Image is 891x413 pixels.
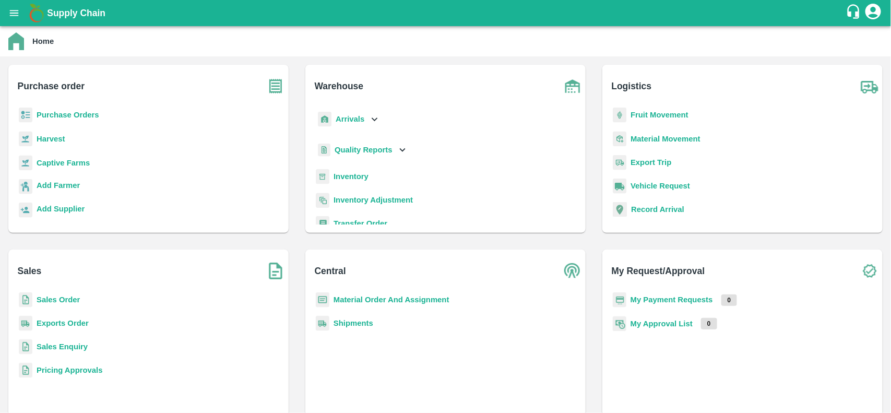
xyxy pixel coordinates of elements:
img: delivery [613,155,626,170]
a: My Approval List [631,320,693,328]
a: Fruit Movement [631,111,688,119]
img: shipments [316,316,329,331]
p: 0 [701,318,717,329]
img: soSales [263,258,289,284]
img: sales [19,292,32,308]
b: Central [315,264,346,278]
img: harvest [19,155,32,171]
img: shipments [19,316,32,331]
img: whArrival [318,112,331,127]
img: home [8,32,24,50]
img: qualityReport [318,144,330,157]
img: harvest [19,131,32,147]
div: account of current user [864,2,883,24]
img: whTransfer [316,216,329,231]
img: reciept [19,108,32,123]
a: Sales Order [37,296,80,304]
a: Sales Enquiry [37,343,88,351]
div: Quality Reports [316,139,408,161]
a: Export Trip [631,158,671,167]
b: Arrivals [336,115,364,123]
img: payment [613,292,626,308]
a: Shipments [334,319,373,327]
a: Captive Farms [37,159,90,167]
b: Warehouse [315,79,364,93]
div: Arrivals [316,108,381,131]
img: vehicle [613,179,626,194]
a: My Payment Requests [631,296,713,304]
img: purchase [263,73,289,99]
b: My Request/Approval [612,264,705,278]
img: supplier [19,203,32,218]
img: recordArrival [613,202,627,217]
img: centralMaterial [316,292,329,308]
img: fruit [613,108,626,123]
b: Add Supplier [37,205,85,213]
a: Harvest [37,135,65,143]
b: Purchase order [18,79,85,93]
b: Quality Reports [335,146,393,154]
a: Record Arrival [631,205,684,214]
img: warehouse [560,73,586,99]
a: Pricing Approvals [37,366,102,374]
a: Inventory Adjustment [334,196,413,204]
img: inventory [316,193,329,208]
img: whInventory [316,169,329,184]
a: Supply Chain [47,6,846,20]
b: Add Farmer [37,181,80,190]
a: Material Order And Assignment [334,296,449,304]
img: logo [26,3,47,23]
img: farmer [19,179,32,194]
b: Logistics [612,79,652,93]
a: Inventory [334,172,369,181]
img: sales [19,363,32,378]
a: Transfer Order [334,219,387,228]
b: Home [32,37,54,45]
button: open drawer [2,1,26,25]
a: Add Farmer [37,180,80,194]
img: central [560,258,586,284]
img: approval [613,316,626,332]
a: Vehicle Request [631,182,690,190]
img: sales [19,339,32,355]
a: Add Supplier [37,203,85,217]
img: material [613,131,626,147]
a: Material Movement [631,135,700,143]
p: 0 [721,294,738,306]
img: check [857,258,883,284]
b: Sales [18,264,42,278]
a: Exports Order [37,319,89,327]
a: Purchase Orders [37,111,99,119]
div: customer-support [846,4,864,22]
b: Supply Chain [47,8,105,18]
img: truck [857,73,883,99]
